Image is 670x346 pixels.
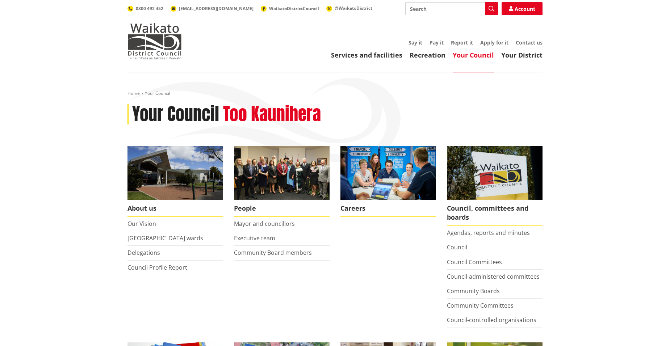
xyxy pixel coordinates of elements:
[269,5,319,12] span: WaikatoDistrictCouncil
[234,220,295,228] a: Mayor and councillors
[447,146,543,200] img: Waikato-District-Council-sign
[127,23,182,59] img: Waikato District Council - Te Kaunihera aa Takiwaa o Waikato
[447,258,502,266] a: Council Committees
[410,51,445,59] a: Recreation
[502,2,543,15] a: Account
[340,146,436,200] img: Office staff in meeting - Career page
[480,39,508,46] a: Apply for it
[127,90,140,96] a: Home
[234,234,275,242] a: Executive team
[516,39,543,46] a: Contact us
[127,249,160,257] a: Delegations
[340,146,436,217] a: Careers
[261,5,319,12] a: WaikatoDistrictCouncil
[127,234,203,242] a: [GEOGRAPHIC_DATA] wards
[127,263,187,271] a: Council Profile Report
[326,5,372,11] a: @WaikatoDistrict
[447,229,530,237] a: Agendas, reports and minutes
[145,90,170,96] span: Your Council
[453,51,494,59] a: Your Council
[127,90,543,97] nav: breadcrumb
[447,316,536,324] a: Council-controlled organisations
[447,287,500,295] a: Community Boards
[234,200,330,217] span: People
[179,5,254,12] span: [EMAIL_ADDRESS][DOMAIN_NAME]
[447,146,543,226] a: Waikato-District-Council-sign Council, committees and boards
[132,104,219,125] h1: Your Council
[405,2,498,15] input: Search input
[430,39,444,46] a: Pay it
[127,5,163,12] a: 0800 492 452
[340,200,436,217] span: Careers
[127,146,223,217] a: WDC Building 0015 About us
[223,104,321,125] h2: Too Kaunihera
[447,243,467,251] a: Council
[335,5,372,11] span: @WaikatoDistrict
[127,220,156,228] a: Our Vision
[127,200,223,217] span: About us
[234,146,330,217] a: 2022 Council People
[331,51,402,59] a: Services and facilities
[171,5,254,12] a: [EMAIL_ADDRESS][DOMAIN_NAME]
[136,5,163,12] span: 0800 492 452
[501,51,543,59] a: Your District
[447,301,514,309] a: Community Committees
[234,249,312,257] a: Community Board members
[409,39,422,46] a: Say it
[127,146,223,200] img: WDC Building 0015
[447,273,540,280] a: Council-administered committees
[451,39,473,46] a: Report it
[234,146,330,200] img: 2022 Council
[447,200,543,226] span: Council, committees and boards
